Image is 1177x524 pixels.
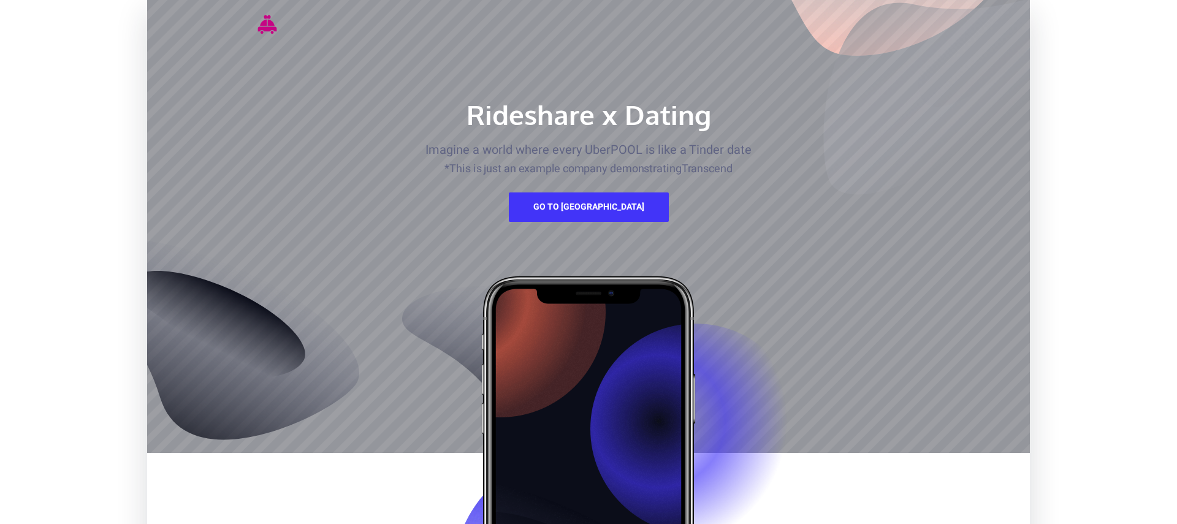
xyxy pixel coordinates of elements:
[509,192,669,222] a: Go to [GEOGRAPHIC_DATA]
[343,98,834,131] h1: Rideshare x Dating
[257,15,277,34] img: Logo
[343,141,834,178] p: Imagine a world where every UberPOOL is like a Tinder date
[444,161,733,177] small: *This is just an example company demonstrating
[682,161,733,177] a: Transcend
